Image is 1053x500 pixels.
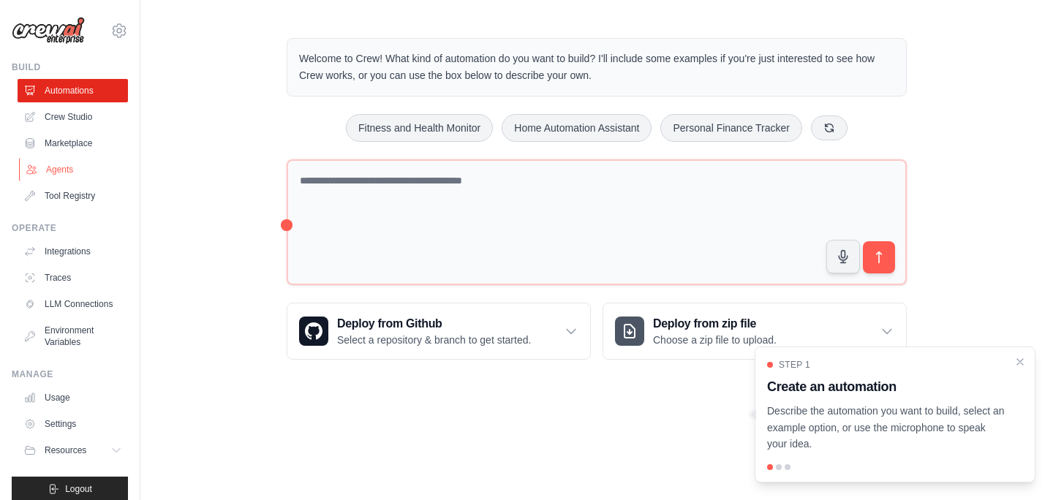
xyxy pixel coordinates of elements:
a: Tool Registry [18,184,128,208]
p: Welcome to Crew! What kind of automation do you want to build? I'll include some examples if you'... [299,50,894,84]
a: Usage [18,386,128,409]
a: Settings [18,412,128,436]
a: Automations [18,79,128,102]
button: Home Automation Assistant [502,114,652,142]
div: Build [12,61,128,73]
a: Environment Variables [18,319,128,354]
button: Personal Finance Tracker [660,114,802,142]
a: Agents [19,158,129,181]
iframe: Chat Widget [980,430,1053,500]
p: Choose a zip file to upload. [653,333,777,347]
a: Crew Studio [18,105,128,129]
p: Select a repository & branch to get started. [337,333,531,347]
h3: Deploy from Github [337,315,531,333]
span: Resources [45,444,86,456]
h3: Create an automation [767,376,1005,397]
a: LLM Connections [18,292,128,316]
button: Resources [18,439,128,462]
a: Marketplace [18,132,128,155]
button: Close walkthrough [1014,356,1026,368]
div: Manage [12,368,128,380]
button: Fitness and Health Monitor [346,114,493,142]
p: Describe the automation you want to build, select an example option, or use the microphone to spe... [767,403,1005,452]
img: Logo [12,17,85,45]
h3: Deploy from zip file [653,315,777,333]
div: Operate [12,222,128,234]
span: Step 1 [779,359,810,371]
a: Integrations [18,240,128,263]
span: Logout [65,483,92,495]
a: Traces [18,266,128,289]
